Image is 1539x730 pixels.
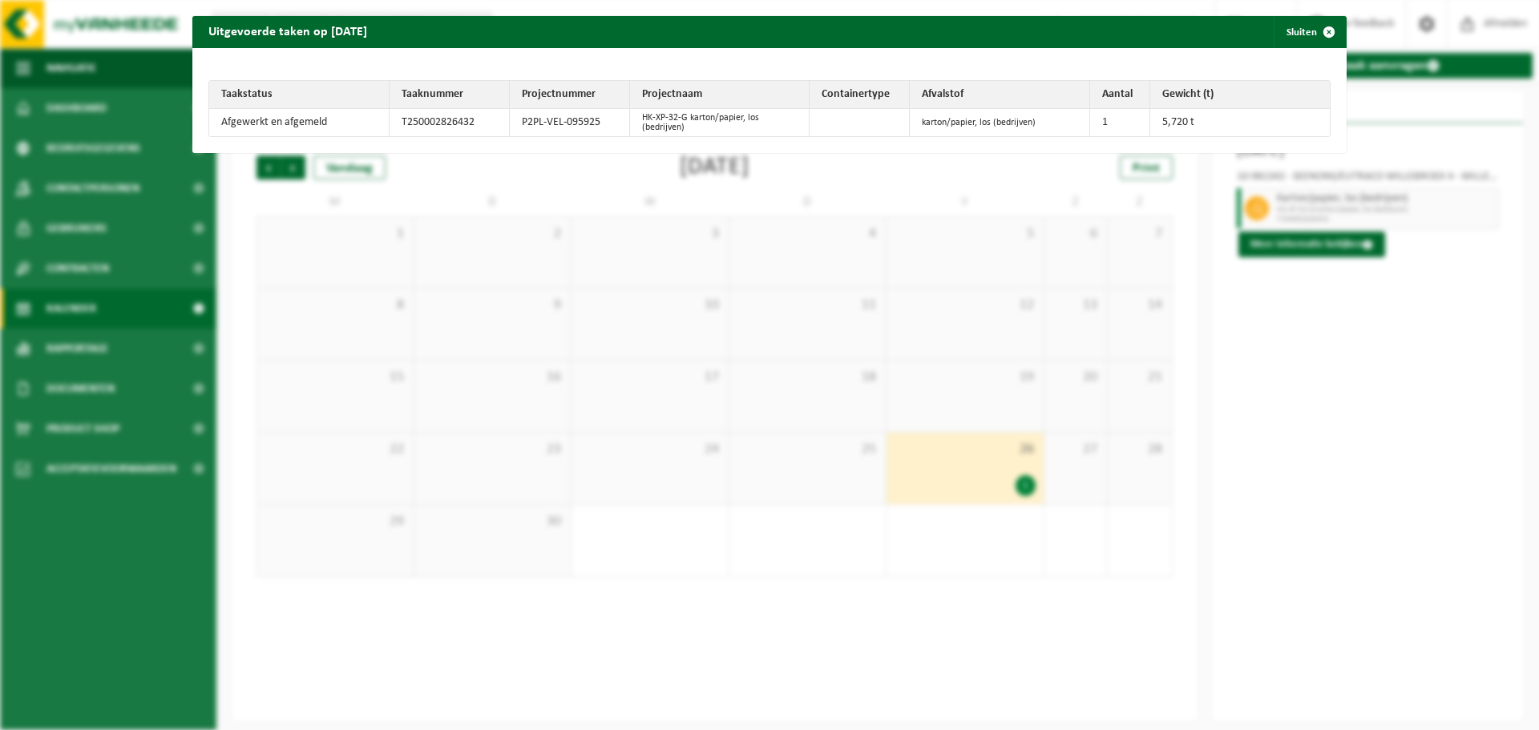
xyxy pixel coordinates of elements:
td: P2PL-VEL-095925 [510,109,630,139]
th: Aantal [1090,81,1150,109]
th: Taaknummer [390,81,510,109]
h2: Uitgevoerde taken op [DATE] [192,16,383,46]
td: 5,720 t [1150,109,1331,139]
img: HK-XP-32-GN-00 [822,113,889,135]
button: Sluiten [1274,16,1345,48]
th: Containertype [810,81,910,109]
td: 1 [1090,109,1150,139]
td: T250002826432 [390,109,510,139]
th: Projectnaam [630,81,810,109]
th: Gewicht (t) [1150,81,1331,109]
td: HK-XP-32-G karton/papier, los (bedrijven) [630,109,810,139]
th: Afvalstof [910,81,1090,109]
th: Taakstatus [209,81,390,109]
td: Afgewerkt en afgemeld [209,109,390,139]
th: Projectnummer [510,81,630,109]
td: karton/papier, los (bedrijven) [910,109,1090,139]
